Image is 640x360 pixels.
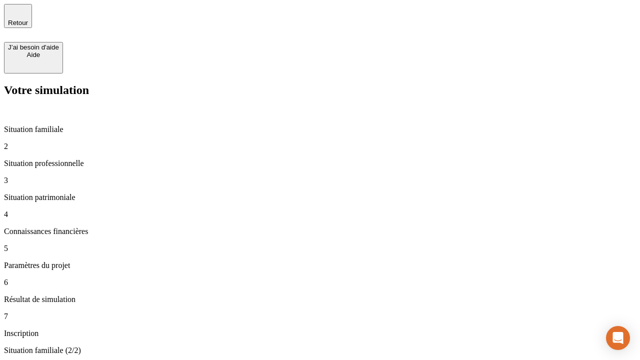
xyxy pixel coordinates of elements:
div: Aide [8,51,59,58]
button: J’ai besoin d'aideAide [4,42,63,73]
p: Situation patrimoniale [4,193,636,202]
p: 7 [4,312,636,321]
p: 5 [4,244,636,253]
p: Situation professionnelle [4,159,636,168]
p: Connaissances financières [4,227,636,236]
h2: Votre simulation [4,83,636,97]
p: 2 [4,142,636,151]
p: Résultat de simulation [4,295,636,304]
p: 4 [4,210,636,219]
p: 3 [4,176,636,185]
span: Retour [8,19,28,26]
div: J’ai besoin d'aide [8,43,59,51]
div: Open Intercom Messenger [606,326,630,350]
p: Situation familiale (2/2) [4,346,636,355]
button: Retour [4,4,32,28]
p: Inscription [4,329,636,338]
p: Paramètres du projet [4,261,636,270]
p: 6 [4,278,636,287]
p: Situation familiale [4,125,636,134]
